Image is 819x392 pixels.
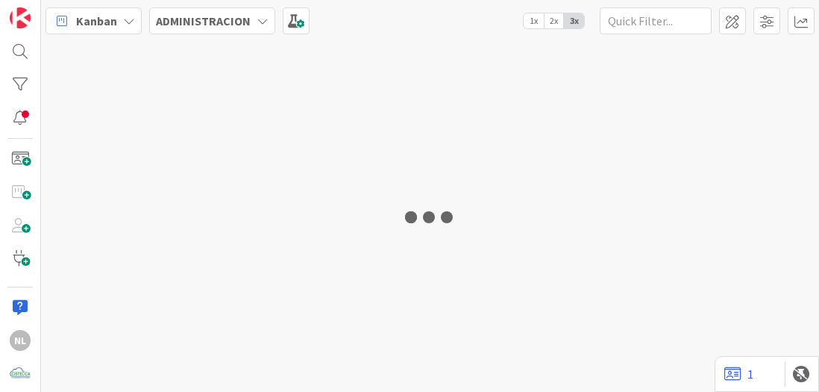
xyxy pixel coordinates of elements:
[724,365,753,383] a: 1
[156,13,251,28] b: ADMINISTRACION
[10,330,31,351] div: NL
[600,7,712,34] input: Quick Filter...
[544,13,564,28] span: 2x
[524,13,544,28] span: 1x
[10,7,31,28] img: Visit kanbanzone.com
[10,364,31,385] img: avatar
[76,12,117,30] span: Kanban
[564,13,584,28] span: 3x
